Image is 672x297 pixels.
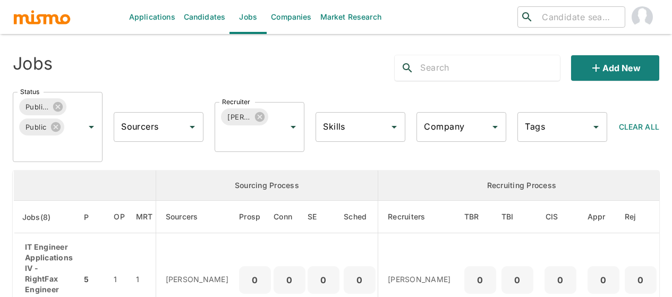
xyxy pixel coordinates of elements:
th: Sched [342,201,378,233]
img: logo [13,9,71,25]
button: Open [286,120,301,134]
button: Add new [571,55,659,81]
img: Maia Reyes [632,6,653,28]
button: Open [488,120,503,134]
p: [PERSON_NAME] [388,274,453,285]
th: Rejected [622,201,666,233]
th: Connections [274,201,305,233]
th: To Be Reviewed [462,201,499,233]
th: Prospects [239,201,274,233]
input: Search [420,60,560,77]
th: To Be Interviewed [499,201,536,233]
p: 0 [592,273,615,287]
p: 0 [278,273,301,287]
span: Jobs(8) [22,211,65,224]
th: Client Interview Scheduled [536,201,585,233]
div: [PERSON_NAME] [221,108,268,125]
input: Candidate search [538,10,620,24]
th: Recruiting Process [378,171,666,201]
th: Open Positions [105,201,133,233]
p: IT Engineer Applications IV - RightFax Engineer [23,242,73,295]
span: Published [19,101,55,113]
div: Public [19,118,64,135]
th: Sent Emails [305,201,342,233]
span: Clear All [619,122,659,131]
th: Market Research Total [133,201,156,233]
p: 0 [469,273,492,287]
h4: Jobs [13,53,53,74]
p: 0 [506,273,529,287]
span: P [84,211,103,224]
span: [PERSON_NAME] [221,111,257,123]
p: [PERSON_NAME] [166,274,231,285]
p: 0 [348,273,371,287]
button: Open [84,120,99,134]
button: Open [185,120,200,134]
th: Sourcing Process [156,171,378,201]
p: 0 [243,273,267,287]
span: Public [19,121,53,133]
p: 0 [312,273,335,287]
div: Published [19,98,66,115]
label: Recruiter [222,97,250,106]
button: Open [589,120,603,134]
label: Status [20,87,39,96]
th: Sourcers [156,201,239,233]
th: Recruiters [378,201,462,233]
th: Approved [585,201,622,233]
p: 0 [629,273,652,287]
th: Priority [81,201,105,233]
button: Open [387,120,402,134]
p: 0 [549,273,572,287]
button: search [395,55,420,81]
